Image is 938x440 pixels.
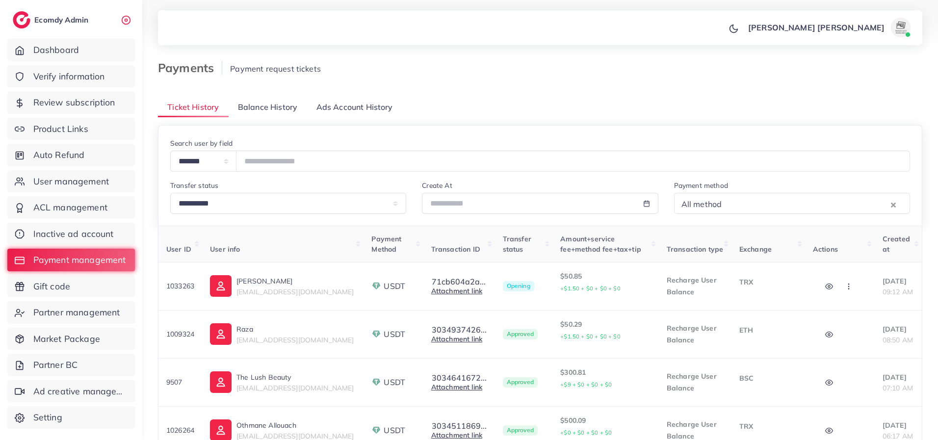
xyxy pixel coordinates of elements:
p: TRX [739,276,797,288]
span: Balance History [238,102,297,113]
a: Attachment link [431,335,482,343]
small: +$0 + $0 + $0 + $0 [560,429,612,436]
a: Review subscription [7,91,135,114]
span: Exchange [739,245,772,254]
label: Payment method [674,181,728,190]
span: USDT [384,281,405,292]
label: Transfer status [170,181,218,190]
img: ic-user-info.36bf1079.svg [210,323,232,345]
p: Raza [236,323,354,335]
p: BSC [739,372,797,384]
p: The Lush Beauty [236,371,354,383]
span: Approved [503,377,538,388]
span: [EMAIL_ADDRESS][DOMAIN_NAME] [236,384,354,392]
small: +$1.50 + $0 + $0 + $0 [560,333,620,340]
p: 1026264 [166,424,194,436]
img: payment [371,281,381,291]
span: User info [210,245,240,254]
img: logo [13,11,30,28]
p: 1009324 [166,328,194,340]
img: ic-user-info.36bf1079.svg [210,275,232,297]
a: Gift code [7,275,135,298]
span: [EMAIL_ADDRESS][DOMAIN_NAME] [236,287,354,296]
div: Search for option [674,193,910,214]
a: Product Links [7,118,135,140]
span: [EMAIL_ADDRESS][DOMAIN_NAME] [236,336,354,344]
p: $50.29 [560,318,651,342]
span: User management [33,175,109,188]
p: [DATE] [883,323,914,335]
span: USDT [384,329,405,340]
span: Setting [33,411,62,424]
label: Search user by field [170,138,233,148]
span: Payment Method [371,234,401,253]
span: User ID [166,245,191,254]
span: Auto Refund [33,149,85,161]
h3: Payments [158,61,222,75]
span: Inactive ad account [33,228,114,240]
a: Attachment link [431,383,482,391]
span: Transfer status [503,234,531,253]
a: Auto Refund [7,144,135,166]
span: Market Package [33,333,100,345]
p: [DATE] [883,371,914,383]
span: Partner BC [33,359,78,371]
p: [DATE] [883,275,914,287]
a: User management [7,170,135,193]
img: payment [371,377,381,387]
span: Transaction ID [431,245,480,254]
p: [PERSON_NAME] [236,275,354,287]
button: Clear Selected [891,199,896,210]
a: logoEcomdy Admin [13,11,91,28]
button: 71cb604a2a... [431,277,486,286]
span: Transaction type [667,245,724,254]
p: $500.09 [560,414,651,439]
p: $300.81 [560,366,651,390]
img: payment [371,425,381,435]
span: All method [679,197,724,212]
span: 08:50 AM [883,336,913,344]
a: Attachment link [431,286,482,295]
span: Product Links [33,123,88,135]
p: 9507 [166,376,194,388]
button: 3034511869... [431,421,487,430]
span: USDT [384,425,405,436]
a: Attachment link [431,431,482,440]
p: Othmane Allouach [236,419,354,431]
p: Recharge User Balance [667,274,724,298]
p: ETH [739,324,797,336]
span: USDT [384,377,405,388]
span: Approved [503,329,538,340]
a: ACL management [7,196,135,219]
span: Verify information [33,70,105,83]
h2: Ecomdy Admin [34,15,91,25]
button: 3034641672... [431,373,487,382]
img: payment [371,329,381,339]
a: Ad creative management [7,380,135,403]
p: Recharge User Balance [667,370,724,394]
span: Opening [503,281,534,292]
p: Recharge User Balance [667,322,724,346]
a: Dashboard [7,39,135,61]
span: Payment management [33,254,126,266]
span: 07:10 AM [883,384,913,392]
span: Ticket History [167,102,219,113]
span: Created at [883,234,910,253]
span: Ads Account History [316,102,393,113]
p: TRX [739,420,797,432]
a: Inactive ad account [7,223,135,245]
a: [PERSON_NAME] [PERSON_NAME]avatar [743,18,914,37]
p: [PERSON_NAME] [PERSON_NAME] [748,22,885,33]
span: Partner management [33,306,120,319]
img: ic-user-info.36bf1079.svg [210,371,232,393]
span: Approved [503,425,538,436]
a: Payment management [7,249,135,271]
a: Setting [7,406,135,429]
img: avatar [891,18,911,37]
button: 3034937426... [431,325,487,334]
a: Partner BC [7,354,135,376]
a: Verify information [7,65,135,88]
input: Search for option [725,197,888,212]
span: 09:12 AM [883,287,913,296]
a: Partner management [7,301,135,324]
